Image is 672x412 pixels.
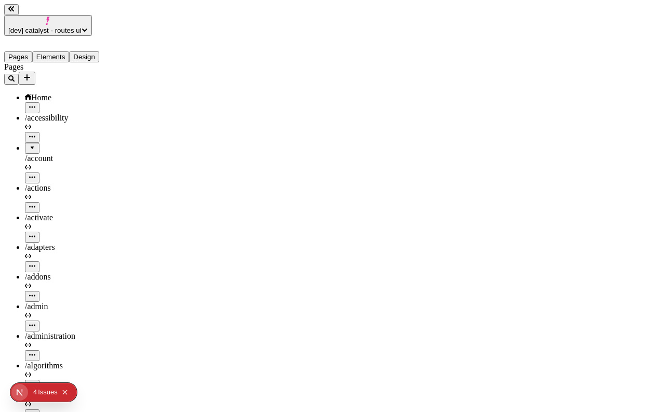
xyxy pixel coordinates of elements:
span: /account [25,154,53,163]
button: [dev] catalyst - routes ui [4,15,92,36]
span: [dev] catalyst - routes ui [8,26,82,34]
span: /activate [25,213,53,222]
button: Design [69,51,99,62]
span: /accessibility [25,113,69,122]
span: Home [31,93,51,102]
span: /administration [25,331,75,340]
button: Elements [32,51,70,62]
span: /actions [25,183,51,192]
span: /admin [25,302,48,311]
div: Pages [4,62,129,72]
span: /addons [25,272,51,281]
button: Pages [4,51,32,62]
span: /adapters [25,243,55,251]
span: /algorithms [25,361,63,370]
button: Add new [19,72,35,85]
